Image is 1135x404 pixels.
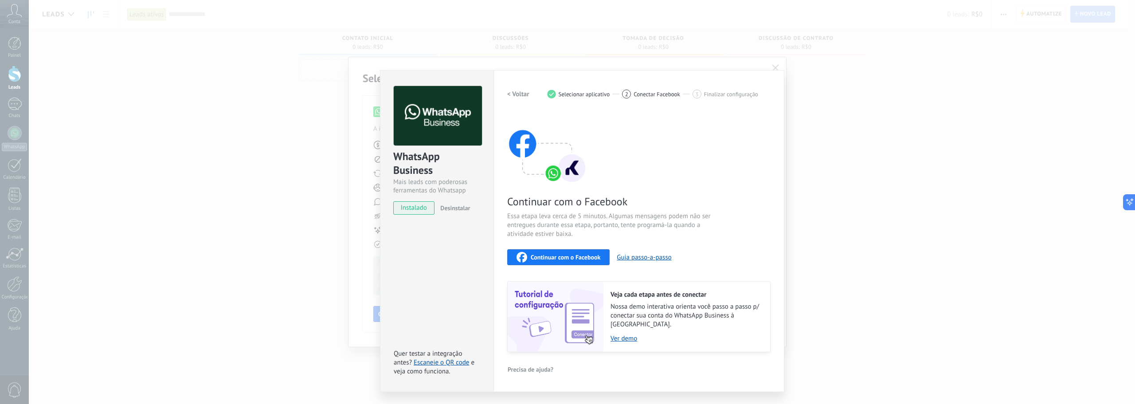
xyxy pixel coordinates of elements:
[704,91,758,98] span: Finalizar configuração
[414,358,469,367] a: Escaneie o QR code
[507,86,529,102] button: < Voltar
[507,90,529,98] h2: < Voltar
[634,91,680,98] span: Conectar Facebook
[611,302,761,329] span: Nossa demo interativa orienta você passo a passo p/ conectar sua conta do WhatsApp Business à [GE...
[394,349,462,367] span: Quer testar a integração antes?
[393,178,481,195] div: Mais leads com poderosas ferramentas do Whatsapp
[611,290,761,299] h2: Veja cada etapa antes de conectar
[531,254,600,260] span: Continuar com o Facebook
[507,249,610,265] button: Continuar com o Facebook
[507,113,587,184] img: connect with facebook
[625,90,628,98] span: 2
[507,363,554,376] button: Precisa de ajuda?
[559,91,610,98] span: Selecionar aplicativo
[508,366,553,373] span: Precisa de ajuda?
[507,212,718,239] span: Essa etapa leva cerca de 5 minutos. Algumas mensagens podem não ser entregues durante essa etapa,...
[695,90,698,98] span: 3
[437,201,470,215] button: Desinstalar
[394,358,474,376] span: e veja como funciona.
[393,149,481,178] div: WhatsApp Business
[611,334,761,343] a: Ver demo
[440,204,470,212] span: Desinstalar
[507,195,718,208] span: Continuar com o Facebook
[394,86,482,146] img: logo_main.png
[617,253,671,262] button: Guia passo-a-passo
[394,201,434,215] span: instalado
